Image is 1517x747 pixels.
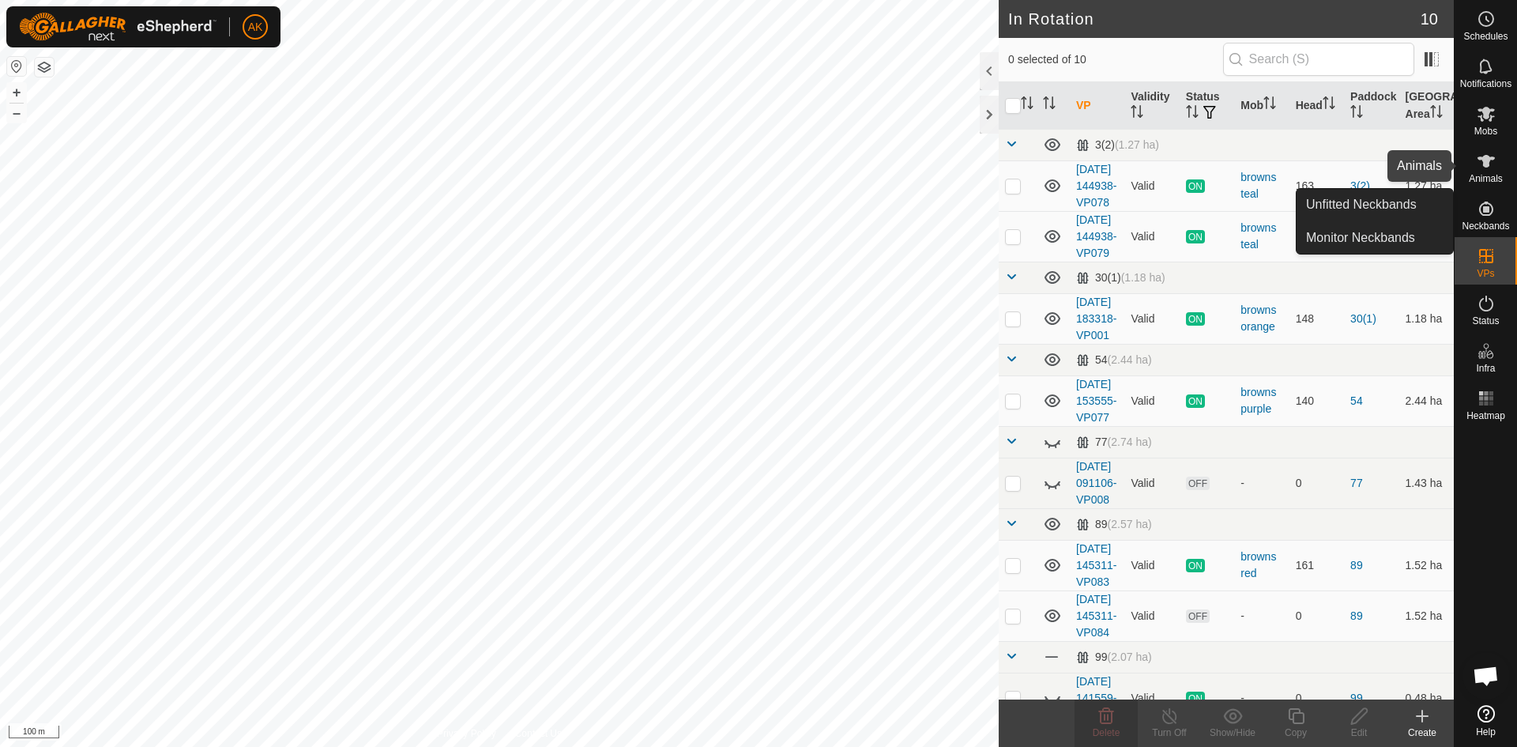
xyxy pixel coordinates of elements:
a: Unfitted Neckbands [1297,189,1453,221]
div: 99 [1076,651,1152,664]
a: 99 [1350,692,1363,704]
span: Unfitted Neckbands [1306,195,1417,214]
p-sorticon: Activate to sort [1430,108,1443,120]
a: [DATE] 153555-VP077 [1076,378,1116,424]
span: Delete [1093,727,1120,738]
th: Mob [1234,82,1289,130]
input: Search (S) [1223,43,1414,76]
span: Schedules [1463,32,1508,41]
td: 1.27 ha [1399,160,1454,211]
div: browns red [1240,549,1282,582]
td: Valid [1124,458,1179,508]
td: 1.52 ha [1399,540,1454,590]
p-sorticon: Activate to sort [1043,99,1056,111]
p-sorticon: Activate to sort [1131,108,1143,120]
div: 89 [1076,518,1152,531]
span: ON [1186,559,1205,572]
td: 0 [1289,590,1344,641]
button: Reset Map [7,57,26,76]
span: 0 selected of 10 [1008,51,1223,68]
span: Status [1472,316,1499,326]
td: Valid [1124,293,1179,344]
td: 2.44 ha [1399,375,1454,426]
a: Contact Us [515,726,562,741]
span: Neckbands [1462,221,1509,231]
span: ON [1186,312,1205,326]
button: + [7,83,26,102]
button: – [7,104,26,123]
a: [DATE] 144938-VP078 [1076,163,1116,209]
span: VPs [1477,269,1494,278]
div: browns teal [1240,169,1282,202]
span: Infra [1476,364,1495,373]
td: 161 [1289,540,1344,590]
td: 0 [1289,673,1344,723]
div: Show/Hide [1201,726,1264,740]
td: Valid [1124,160,1179,211]
a: 77 [1350,477,1363,489]
span: ON [1186,179,1205,193]
td: 163 [1289,211,1344,262]
th: Validity [1124,82,1179,130]
span: (1.27 ha) [1115,138,1159,151]
th: Head [1289,82,1344,130]
p-sorticon: Activate to sort [1021,99,1033,111]
td: Valid [1124,590,1179,641]
div: - [1240,690,1282,707]
a: Help [1455,699,1517,743]
span: Help [1476,727,1496,737]
span: Animals [1469,174,1503,183]
td: 0 [1289,458,1344,508]
p-sorticon: Activate to sort [1186,108,1199,120]
div: browns purple [1240,384,1282,417]
td: 1.52 ha [1399,590,1454,641]
span: OFF [1186,477,1210,490]
span: Monitor Neckbands [1306,228,1415,247]
p-sorticon: Activate to sort [1263,99,1276,111]
div: 30(1) [1076,271,1165,285]
span: (2.74 ha) [1108,436,1152,448]
a: [DATE] 091106-VP008 [1076,460,1116,506]
td: 148 [1289,293,1344,344]
span: ON [1186,394,1205,408]
th: Status [1180,82,1234,130]
p-sorticon: Activate to sort [1323,99,1335,111]
td: Valid [1124,673,1179,723]
div: - [1240,608,1282,624]
span: 10 [1421,7,1438,31]
button: Map Layers [35,58,54,77]
span: (2.57 ha) [1108,518,1152,530]
span: Notifications [1460,79,1511,89]
a: 54 [1350,394,1363,407]
td: 0.48 ha [1399,673,1454,723]
a: [DATE] 141559-VP011 [1076,675,1116,721]
a: Monitor Neckbands [1297,222,1453,254]
img: Gallagher Logo [19,13,216,41]
a: 89 [1350,559,1363,572]
span: OFF [1186,609,1210,623]
span: Mobs [1474,126,1497,136]
td: 1.43 ha [1399,458,1454,508]
td: 163 [1289,160,1344,211]
div: Open chat [1462,652,1510,700]
td: 140 [1289,375,1344,426]
td: Valid [1124,375,1179,426]
a: [DATE] 145311-VP084 [1076,593,1116,639]
div: browns teal [1240,220,1282,253]
h2: In Rotation [1008,9,1421,28]
a: [DATE] 183318-VP001 [1076,296,1116,341]
div: 54 [1076,353,1152,367]
span: (2.44 ha) [1108,353,1152,366]
span: (2.07 ha) [1108,651,1152,663]
span: AK [248,19,263,36]
td: Valid [1124,211,1179,262]
td: Valid [1124,540,1179,590]
div: Create [1391,726,1454,740]
div: Turn Off [1138,726,1201,740]
th: VP [1070,82,1124,130]
a: 30(1) [1350,312,1376,325]
div: browns orange [1240,302,1282,335]
div: Copy [1264,726,1327,740]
